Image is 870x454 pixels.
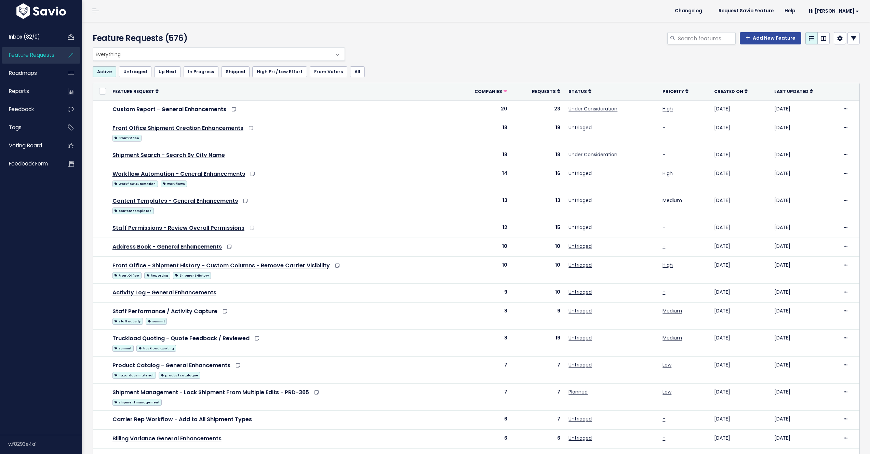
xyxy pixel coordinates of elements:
[568,151,617,158] a: Under Consideration
[511,330,564,357] td: 19
[112,262,330,269] a: Front Office - Shipment History - Custom Columns - Remove Carrier Visibility
[112,371,156,379] a: hazardous material
[93,66,860,77] ul: Filter feature requests
[9,106,34,113] span: Feedback
[252,66,307,77] a: High Pri / Low Effort
[710,192,771,219] td: [DATE]
[511,119,564,146] td: 19
[9,142,42,149] span: Voting Board
[112,124,243,132] a: Front Office Shipment Creation Enhancements
[159,371,200,379] a: product catalogue
[662,307,682,314] a: Medium
[452,238,512,257] td: 10
[662,334,682,341] a: Medium
[2,29,57,45] a: Inbox (82/0)
[112,89,154,94] span: Feature Request
[112,372,156,379] span: hazardous material
[770,100,838,119] td: [DATE]
[740,32,801,44] a: Add New Feature
[774,89,808,94] span: Last Updated
[452,192,512,219] td: 13
[173,272,211,279] span: Shipment History
[221,66,250,77] a: Shipped
[161,181,187,187] span: workflows
[452,257,512,284] td: 10
[144,272,170,279] span: Reporting
[710,165,771,192] td: [DATE]
[112,181,158,187] span: Workflow Automation
[93,32,342,44] h4: Feature Requests (576)
[173,271,211,279] a: Shipment History
[112,170,245,178] a: Workflow Automation - General Enhancements
[511,100,564,119] td: 23
[136,344,176,352] a: truckload quoting
[93,47,345,61] span: Everything
[532,88,560,95] a: Requests
[452,411,512,429] td: 6
[452,284,512,303] td: 9
[511,303,564,330] td: 9
[713,6,779,16] a: Request Savio Feature
[710,100,771,119] td: [DATE]
[568,307,592,314] a: Untriaged
[568,415,592,422] a: Untriaged
[112,399,162,406] span: shipment management
[511,146,564,165] td: 18
[511,192,564,219] td: 13
[568,262,592,268] a: Untriaged
[714,88,748,95] a: Created On
[710,303,771,330] td: [DATE]
[112,243,222,251] a: Address Book - General Enhancements
[112,388,309,396] a: Shipment Management - Lock Shipment From Multiple Edits - PRD-365
[452,330,512,357] td: 8
[511,429,564,448] td: 6
[770,429,838,448] td: [DATE]
[568,105,617,112] a: Under Consideration
[452,429,512,448] td: 6
[452,303,512,330] td: 8
[452,100,512,119] td: 20
[511,357,564,384] td: 7
[112,135,142,142] span: Front Office
[662,89,684,94] span: Priority
[146,318,167,325] span: summit
[112,317,143,325] a: staff activity
[568,289,592,295] a: Untriaged
[112,208,154,214] span: content templates
[770,257,838,284] td: [DATE]
[2,120,57,135] a: Tags
[511,384,564,411] td: 7
[568,170,592,177] a: Untriaged
[112,361,230,369] a: Product Catalog - General Enhancements
[112,105,226,113] a: Custom Report - General Enhancements
[184,66,218,77] a: In Progress
[511,219,564,238] td: 15
[112,345,134,352] span: summit
[93,48,331,61] span: Everything
[568,224,592,231] a: Untriaged
[112,271,142,279] a: Front Office
[161,179,187,188] a: workflows
[662,435,665,441] a: -
[770,192,838,219] td: [DATE]
[9,69,37,77] span: Roadmaps
[452,219,512,238] td: 12
[112,133,142,142] a: Front Office
[136,345,176,352] span: truckload quoting
[2,138,57,153] a: Voting Board
[710,119,771,146] td: [DATE]
[159,372,200,379] span: product catalogue
[710,429,771,448] td: [DATE]
[770,384,838,411] td: [DATE]
[770,165,838,192] td: [DATE]
[112,435,222,442] a: Billing Variance General Enhancements
[662,197,682,204] a: Medium
[112,307,217,315] a: Staff Performance / Activity Capture
[112,334,250,342] a: Truckload Quoting - Quote Feedback / Reviewed
[774,88,813,95] a: Last Updated
[2,156,57,172] a: Feedback form
[770,411,838,429] td: [DATE]
[662,105,673,112] a: High
[770,284,838,303] td: [DATE]
[112,398,162,406] a: shipment management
